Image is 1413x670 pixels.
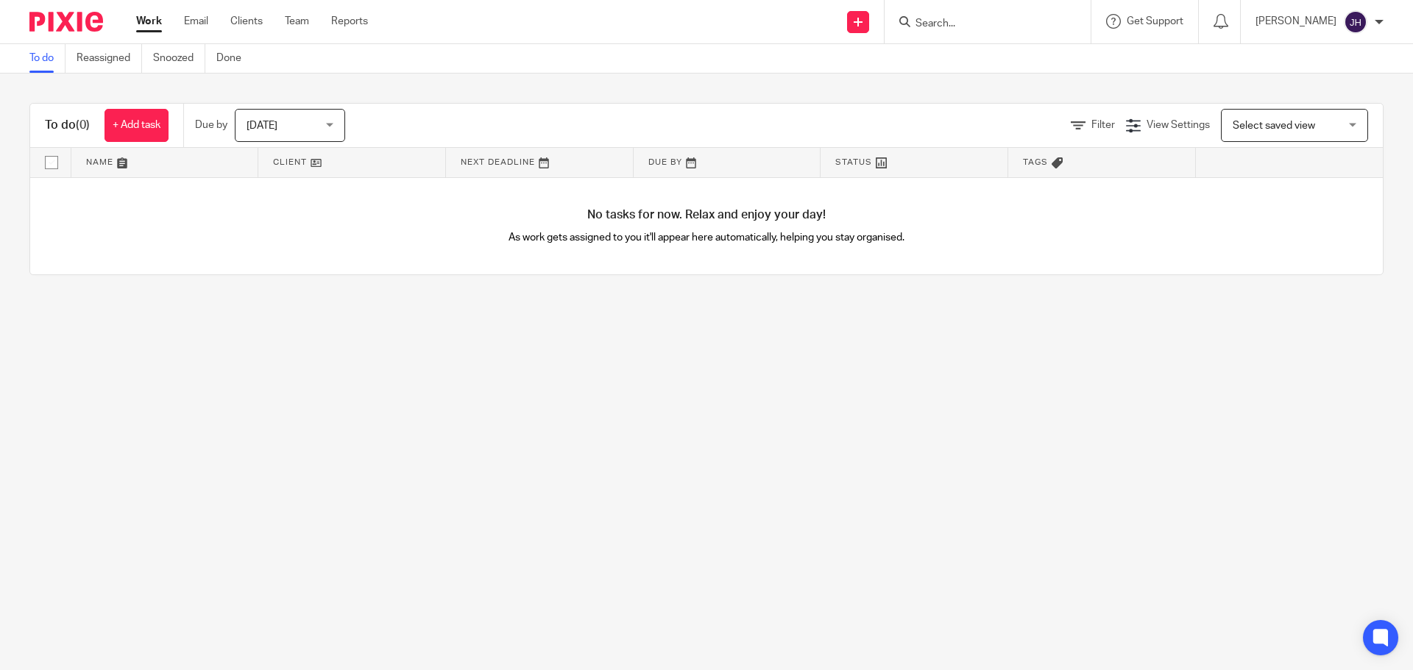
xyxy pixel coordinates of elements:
[105,109,169,142] a: + Add task
[29,44,65,73] a: To do
[45,118,90,133] h1: To do
[195,118,227,132] p: Due by
[1256,14,1336,29] p: [PERSON_NAME]
[1091,120,1115,130] span: Filter
[136,14,162,29] a: Work
[29,12,103,32] img: Pixie
[285,14,309,29] a: Team
[247,121,277,131] span: [DATE]
[30,207,1383,223] h4: No tasks for now. Relax and enjoy your day!
[153,44,205,73] a: Snoozed
[369,230,1045,245] p: As work gets assigned to you it'll appear here automatically, helping you stay organised.
[1233,121,1315,131] span: Select saved view
[1344,10,1367,34] img: svg%3E
[1127,16,1183,26] span: Get Support
[76,119,90,131] span: (0)
[216,44,252,73] a: Done
[184,14,208,29] a: Email
[331,14,368,29] a: Reports
[77,44,142,73] a: Reassigned
[230,14,263,29] a: Clients
[1147,120,1210,130] span: View Settings
[914,18,1047,31] input: Search
[1023,158,1048,166] span: Tags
